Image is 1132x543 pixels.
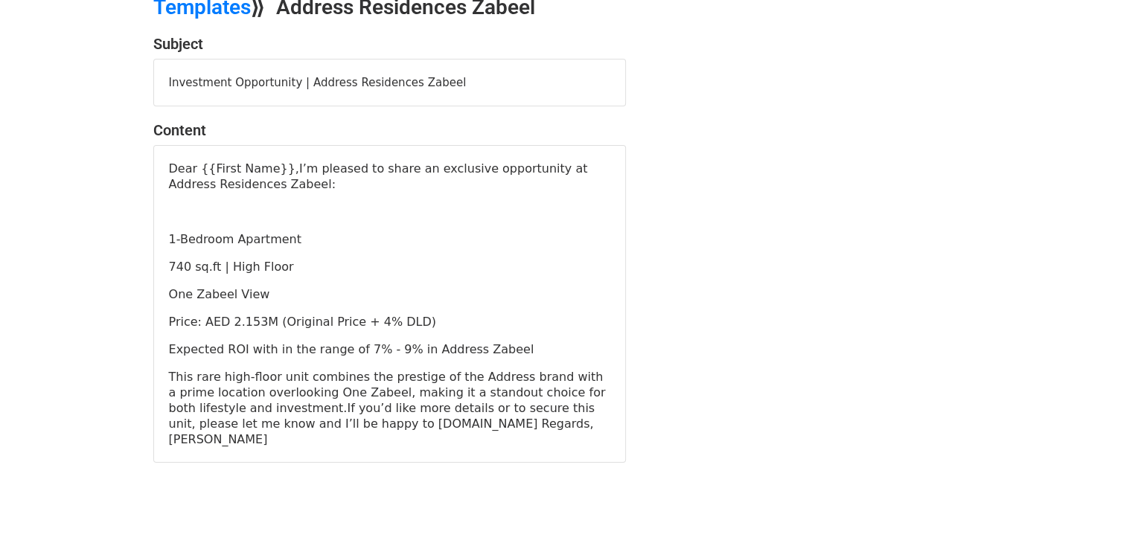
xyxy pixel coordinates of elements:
[1058,472,1132,543] iframe: Chat Widget
[169,341,610,357] p: Expected ROI with in the range of 7% - 9% in Address Zabeel
[153,35,626,53] h4: Subject
[154,60,625,106] div: Investment Opportunity | Address Residences Zabeel
[153,121,626,139] h4: Content
[169,259,610,274] p: 740 sq.ft | High Floor
[169,314,610,330] p: Price: AED 2.153M (Original Price + 4% DLD)
[169,231,610,247] p: 1-Bedroom Apartment
[169,369,610,447] p: This rare high-floor unit combines the prestige of the Address brand with a prime location overlo...
[169,286,610,302] p: One Zabeel View
[169,161,299,176] span: Dear {{First Name}},
[169,161,610,192] p: I’m pleased to share an exclusive opportunity at Address Residences Zabeel:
